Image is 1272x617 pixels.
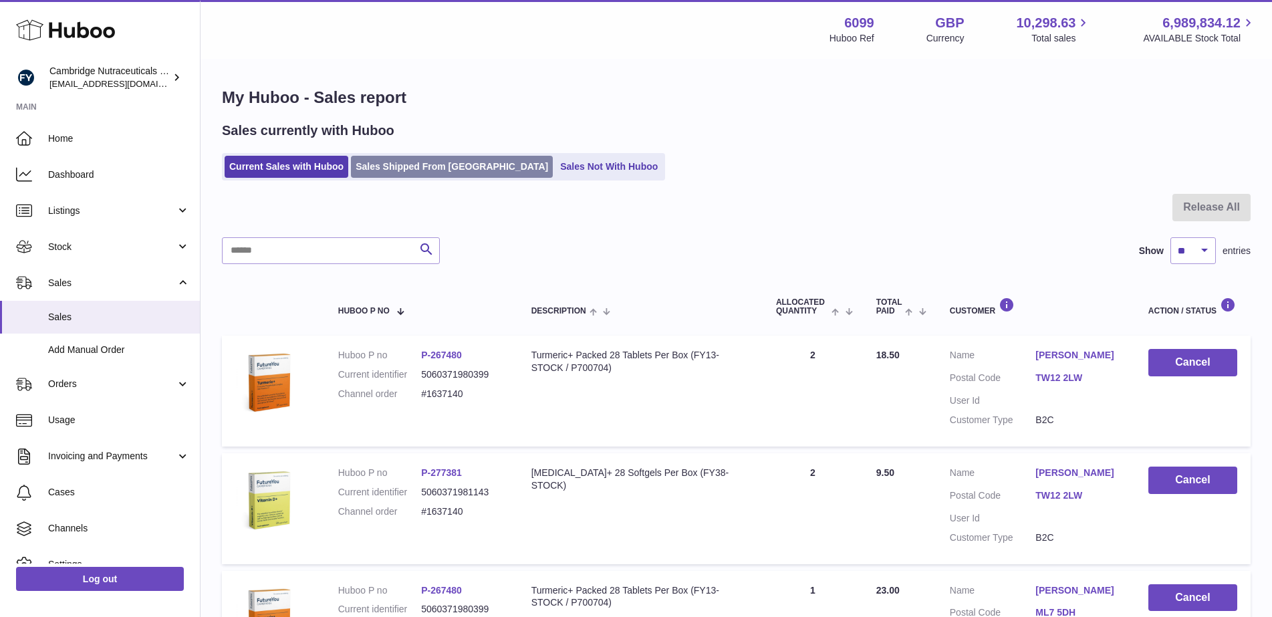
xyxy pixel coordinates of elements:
[1035,531,1122,544] dd: B2C
[531,307,586,316] span: Description
[421,585,462,596] a: P-267480
[48,132,190,145] span: Home
[876,298,902,316] span: Total paid
[1035,349,1122,362] a: [PERSON_NAME]
[48,277,176,289] span: Sales
[1031,32,1091,45] span: Total sales
[421,368,504,381] dd: 5060371980399
[338,368,421,381] dt: Current identifier
[950,512,1036,525] dt: User Id
[222,122,394,140] h2: Sales currently with Huboo
[876,467,894,478] span: 9.50
[1035,372,1122,384] a: TW12 2LW
[48,522,190,535] span: Channels
[876,585,900,596] span: 23.00
[935,14,964,32] strong: GBP
[421,467,462,478] a: P-277381
[421,505,504,518] dd: #1637140
[49,78,197,89] span: [EMAIL_ADDRESS][DOMAIN_NAME]
[48,168,190,181] span: Dashboard
[1148,467,1237,494] button: Cancel
[950,394,1036,407] dt: User Id
[16,68,36,88] img: internalAdmin-6099@internal.huboo.com
[49,65,170,90] div: Cambridge Nutraceuticals Ltd
[950,349,1036,365] dt: Name
[1035,467,1122,479] a: [PERSON_NAME]
[338,349,421,362] dt: Huboo P no
[48,241,176,253] span: Stock
[16,567,184,591] a: Log out
[48,486,190,499] span: Cases
[421,350,462,360] a: P-267480
[1148,584,1237,612] button: Cancel
[531,349,749,374] div: Turmeric+ Packed 28 Tablets Per Box (FY13-STOCK / P700704)
[48,414,190,426] span: Usage
[421,486,504,499] dd: 5060371981143
[1148,297,1237,316] div: Action / Status
[763,453,863,564] td: 2
[531,467,749,492] div: [MEDICAL_DATA]+ 28 Softgels Per Box (FY38-STOCK)
[338,505,421,518] dt: Channel order
[926,32,965,45] div: Currency
[48,450,176,463] span: Invoicing and Payments
[555,156,662,178] a: Sales Not With Huboo
[338,388,421,400] dt: Channel order
[1162,14,1241,32] span: 6,989,834.12
[1035,489,1122,502] a: TW12 2LW
[338,486,421,499] dt: Current identifier
[1139,245,1164,257] label: Show
[950,584,1036,600] dt: Name
[950,372,1036,388] dt: Postal Code
[48,378,176,390] span: Orders
[830,32,874,45] div: Huboo Ref
[1223,245,1251,257] span: entries
[950,489,1036,505] dt: Postal Code
[338,603,421,616] dt: Current identifier
[222,87,1251,108] h1: My Huboo - Sales report
[950,467,1036,483] dt: Name
[421,603,504,616] dd: 5060371980399
[776,298,829,316] span: ALLOCATED Quantity
[48,344,190,356] span: Add Manual Order
[1143,14,1256,45] a: 6,989,834.12 AVAILABLE Stock Total
[950,297,1122,316] div: Customer
[1016,14,1091,45] a: 10,298.63 Total sales
[235,467,302,533] img: 1619440815.png
[48,558,190,571] span: Settings
[1016,14,1075,32] span: 10,298.63
[225,156,348,178] a: Current Sales with Huboo
[950,414,1036,426] dt: Customer Type
[1148,349,1237,376] button: Cancel
[338,584,421,597] dt: Huboo P no
[48,311,190,324] span: Sales
[235,349,302,416] img: 60991619191506.png
[421,388,504,400] dd: #1637140
[763,336,863,447] td: 2
[844,14,874,32] strong: 6099
[48,205,176,217] span: Listings
[531,584,749,610] div: Turmeric+ Packed 28 Tablets Per Box (FY13-STOCK / P700704)
[1143,32,1256,45] span: AVAILABLE Stock Total
[351,156,553,178] a: Sales Shipped From [GEOGRAPHIC_DATA]
[1035,414,1122,426] dd: B2C
[338,307,390,316] span: Huboo P no
[1035,584,1122,597] a: [PERSON_NAME]
[950,531,1036,544] dt: Customer Type
[338,467,421,479] dt: Huboo P no
[876,350,900,360] span: 18.50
